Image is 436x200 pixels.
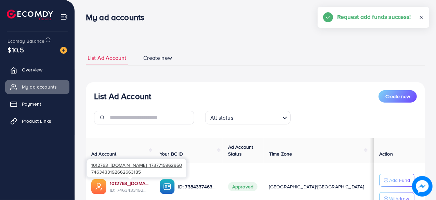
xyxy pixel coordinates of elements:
div: Search for option [205,111,291,124]
span: Your BC ID [160,150,183,157]
a: Payment [5,97,69,111]
span: ID: 7463433192662663185 [110,187,149,194]
button: Add Fund [379,174,414,187]
img: logo [7,10,53,20]
span: All status [209,113,235,123]
span: Ad Account Status [228,144,253,157]
span: Action [379,150,393,157]
h5: Request add funds success! [337,12,411,21]
span: Create new [385,93,410,100]
span: Overview [22,66,42,73]
span: Approved [228,182,257,191]
img: image [412,176,433,197]
span: $10.5 [6,42,25,58]
a: My ad accounts [5,80,69,94]
span: Ecomdy Balance [8,38,44,44]
p: Add Fund [389,176,410,184]
button: Create new [379,90,417,103]
span: [GEOGRAPHIC_DATA]/[GEOGRAPHIC_DATA] [269,183,364,190]
a: Overview [5,63,69,77]
span: List Ad Account [88,54,126,62]
div: 7463433192662663185 [87,159,186,177]
span: Payment [22,101,41,107]
img: ic-ba-acc.ded83a64.svg [160,179,175,194]
p: ID: 7384337463998906369 [178,183,217,191]
span: Ad Account [91,150,117,157]
a: 1012763_[DOMAIN_NAME]_1737715962950 [110,180,149,187]
h3: My ad accounts [86,12,150,22]
span: Time Zone [269,150,292,157]
img: image [60,47,67,54]
span: Product Links [22,118,51,124]
span: My ad accounts [22,83,57,90]
h3: List Ad Account [94,91,151,101]
span: 1012763_[DOMAIN_NAME]_1737715962950 [91,162,182,168]
input: Search for option [235,111,280,123]
span: Create new [143,54,172,62]
img: menu [60,13,68,21]
a: Product Links [5,114,69,128]
img: ic-ads-acc.e4c84228.svg [91,179,106,194]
